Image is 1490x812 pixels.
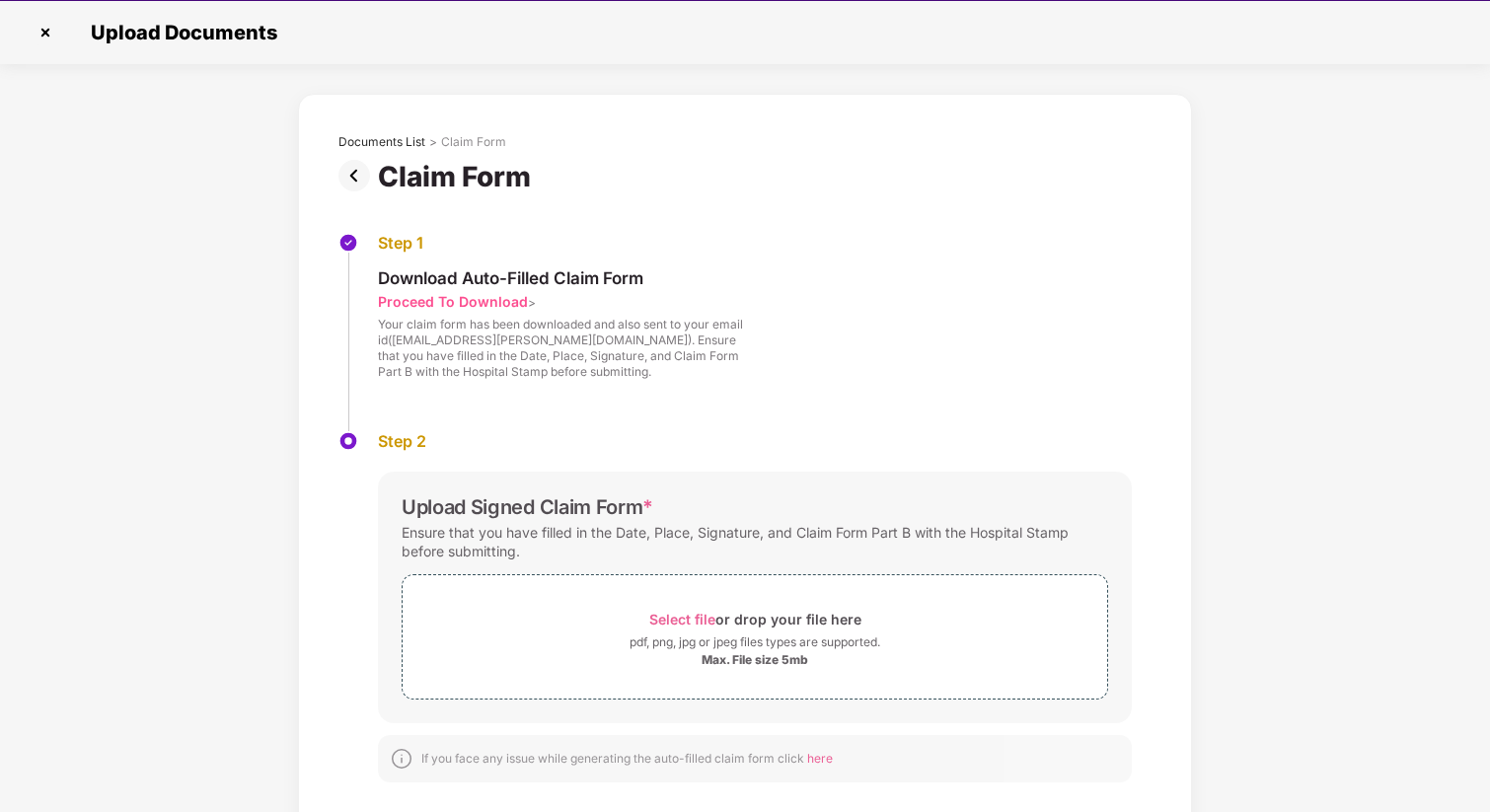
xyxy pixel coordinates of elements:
[378,431,1132,452] div: Step 2
[441,134,506,150] div: Claim Form
[378,267,743,289] div: Download Auto-Filled Claim Form
[807,751,833,766] span: here
[378,233,743,254] div: Step 1
[338,160,378,191] img: svg+xml;base64,PHN2ZyBpZD0iUHJldi0zMngzMiIgeG1sbnM9Imh0dHA6Ly93d3cudzMub3JnLzIwMDAvc3ZnIiB3aWR0aD...
[402,519,1108,564] div: Ensure that you have filled in the Date, Place, Signature, and Claim Form Part B with the Hospita...
[30,17,61,48] img: svg+xml;base64,PHN2ZyBpZD0iQ3Jvc3MtMzJ4MzIiIHhtbG5zPSJodHRwOi8vd3d3LnczLm9yZy8yMDAwL3N2ZyIgd2lkdG...
[630,632,880,652] div: pdf, png, jpg or jpeg files types are supported.
[421,751,833,767] div: If you face any issue while generating the auto-filled claim form click
[702,652,808,668] div: Max. File size 5mb
[71,21,287,44] span: Upload Documents
[649,611,715,627] span: Select file
[338,134,425,150] div: Documents List
[649,606,861,632] div: or drop your file here
[429,134,437,150] div: >
[378,317,743,380] div: Your claim form has been downloaded and also sent to your email id([EMAIL_ADDRESS][PERSON_NAME][D...
[403,590,1107,684] span: Select fileor drop your file herepdf, png, jpg or jpeg files types are supported.Max. File size 5mb
[338,431,358,451] img: svg+xml;base64,PHN2ZyBpZD0iU3RlcC1BY3RpdmUtMzJ4MzIiIHhtbG5zPSJodHRwOi8vd3d3LnczLm9yZy8yMDAwL3N2Zy...
[390,747,413,771] img: svg+xml;base64,PHN2ZyBpZD0iSW5mb18tXzMyeDMyIiBkYXRhLW5hbWU9IkluZm8gLSAzMngzMiIgeG1sbnM9Imh0dHA6Ly...
[378,160,539,193] div: Claim Form
[528,295,536,310] span: >
[402,495,653,519] div: Upload Signed Claim Form
[378,292,528,311] div: Proceed To Download
[338,233,358,253] img: svg+xml;base64,PHN2ZyBpZD0iU3RlcC1Eb25lLTMyeDMyIiB4bWxucz0iaHR0cDovL3d3dy53My5vcmcvMjAwMC9zdmciIH...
